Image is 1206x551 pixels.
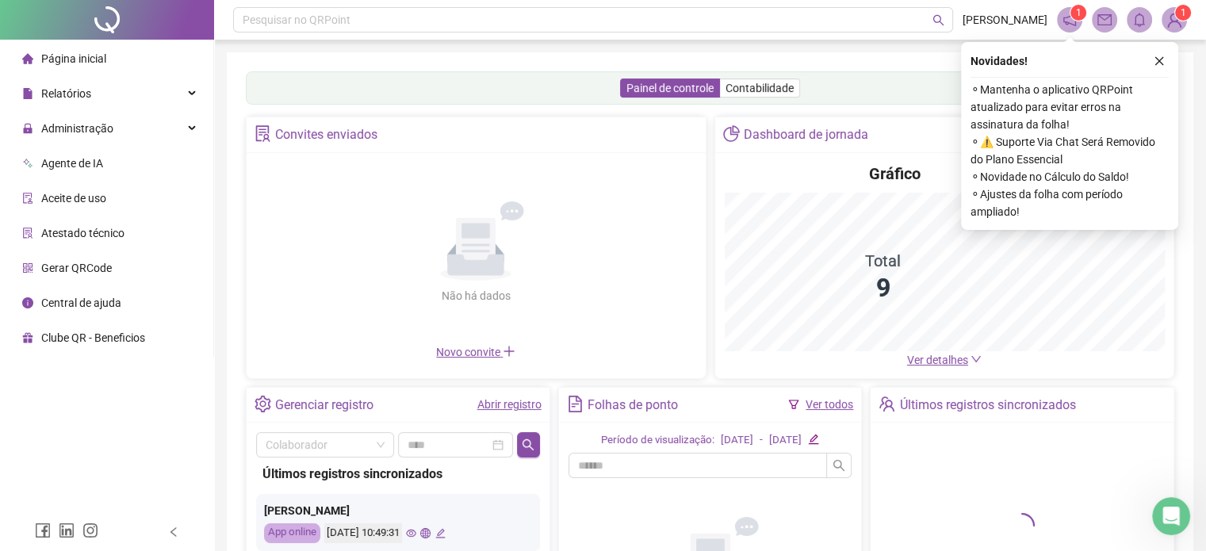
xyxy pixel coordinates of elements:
[806,398,853,411] a: Ver todos
[1097,13,1112,27] span: mail
[721,432,753,449] div: [DATE]
[1175,5,1191,21] sup: Atualize o seu contato no menu Meus Dados
[769,432,802,449] div: [DATE]
[833,459,845,472] span: search
[406,528,416,538] span: eye
[168,526,179,538] span: left
[1070,5,1086,21] sup: 1
[971,186,1169,220] span: ⚬ Ajustes da folha com período ampliado!
[41,297,121,309] span: Central de ajuda
[41,87,91,100] span: Relatórios
[22,332,33,343] span: gift
[41,122,113,135] span: Administração
[601,432,714,449] div: Período de visualização:
[1181,7,1186,18] span: 1
[869,163,921,185] h4: Gráfico
[264,523,320,543] div: App online
[971,168,1169,186] span: ⚬ Novidade no Cálculo do Saldo!
[1076,7,1082,18] span: 1
[41,52,106,65] span: Página inicial
[22,88,33,99] span: file
[436,346,515,358] span: Novo convite
[41,227,124,239] span: Atestado técnico
[59,522,75,538] span: linkedin
[41,331,145,344] span: Clube QR - Beneficios
[403,287,549,304] div: Não há dados
[1162,8,1186,32] img: 75850
[1154,55,1165,67] span: close
[420,528,431,538] span: global
[760,432,763,449] div: -
[726,82,794,94] span: Contabilidade
[907,354,982,366] a: Ver detalhes down
[255,396,271,412] span: setting
[82,522,98,538] span: instagram
[723,125,740,142] span: pie-chart
[22,228,33,239] span: solution
[435,528,446,538] span: edit
[808,434,818,444] span: edit
[567,396,584,412] span: file-text
[1152,497,1190,535] iframe: Intercom live chat
[788,399,799,410] span: filter
[255,125,271,142] span: solution
[879,396,895,412] span: team
[744,121,868,148] div: Dashboard de jornada
[22,123,33,134] span: lock
[41,157,103,170] span: Agente de IA
[971,81,1169,133] span: ⚬ Mantenha o aplicativo QRPoint atualizado para evitar erros na assinatura da folha!
[963,11,1047,29] span: [PERSON_NAME]
[22,262,33,274] span: qrcode
[262,464,534,484] div: Últimos registros sincronizados
[971,354,982,365] span: down
[1062,13,1077,27] span: notification
[503,345,515,358] span: plus
[900,392,1076,419] div: Últimos registros sincronizados
[264,502,532,519] div: [PERSON_NAME]
[588,392,678,419] div: Folhas de ponto
[1132,13,1147,27] span: bell
[932,14,944,26] span: search
[971,133,1169,168] span: ⚬ ⚠️ Suporte Via Chat Será Removido do Plano Essencial
[1009,513,1035,538] span: loading
[324,523,402,543] div: [DATE] 10:49:31
[477,398,542,411] a: Abrir registro
[971,52,1028,70] span: Novidades !
[22,193,33,204] span: audit
[41,192,106,205] span: Aceite de uso
[275,121,377,148] div: Convites enviados
[35,522,51,538] span: facebook
[22,53,33,64] span: home
[626,82,714,94] span: Painel de controle
[275,392,373,419] div: Gerenciar registro
[22,297,33,308] span: info-circle
[522,438,534,451] span: search
[41,262,112,274] span: Gerar QRCode
[907,354,968,366] span: Ver detalhes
